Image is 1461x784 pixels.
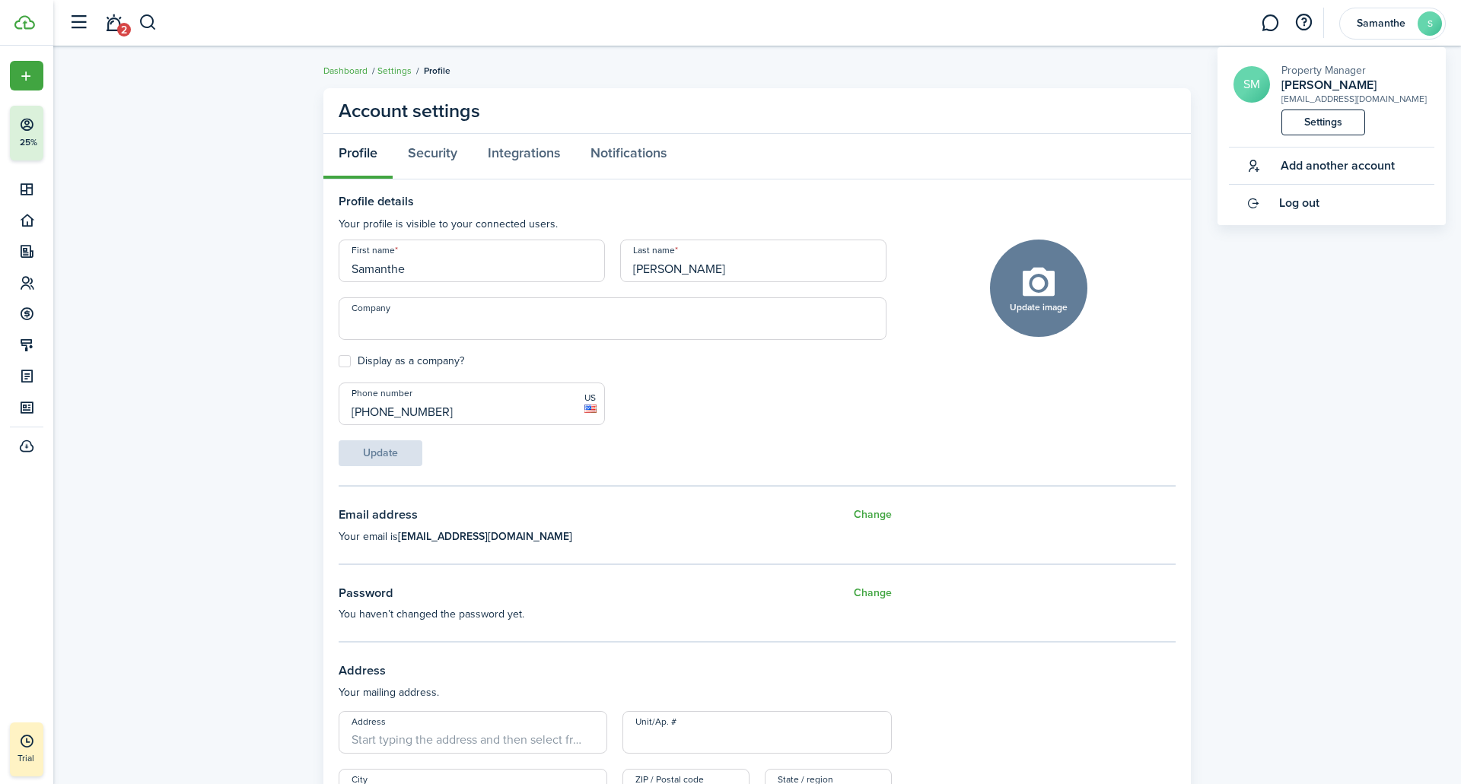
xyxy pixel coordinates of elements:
[10,106,136,160] button: 25%
[117,23,131,37] span: 2
[339,97,480,125] panel-main-title: Account settings
[339,711,607,754] input: Start typing the address and then select from the dropdown
[1233,66,1270,103] a: SM
[1351,18,1412,29] span: Samanthe
[339,355,464,367] label: Display as a company?
[10,722,43,776] a: Trial
[64,8,93,37] button: Open sidebar
[339,195,886,208] settings-fieldset-title: Profile details
[19,136,38,149] p: 25%
[575,134,682,179] a: Notifications
[393,134,473,179] a: Security
[377,64,412,78] a: Settings
[14,15,35,30] img: TenantCloud
[323,64,368,78] a: Dashboard
[10,61,43,90] button: Open menu
[339,506,418,525] h3: Email address
[1281,62,1366,78] span: Property Manager
[339,662,1176,681] h3: Address
[1281,92,1427,106] div: [EMAIL_ADDRESS][DOMAIN_NAME]
[1229,148,1395,184] button: Add another account
[1281,159,1395,173] span: Add another account
[1291,10,1316,36] button: Open resource center
[138,10,158,36] button: Search
[473,134,575,179] a: Integrations
[99,4,128,43] a: Notifications
[339,528,892,544] p: Your email is
[1281,110,1365,135] a: Settings
[424,64,450,78] span: Profile
[398,528,572,544] b: [EMAIL_ADDRESS][DOMAIN_NAME]
[339,216,886,232] settings-fieldset-description: Your profile is visible to your connected users.
[339,584,393,603] h3: Password
[1281,78,1427,92] h2: Samanthe Marcantel
[584,391,597,405] span: US
[18,751,78,765] p: Trial
[990,240,1087,337] button: Update image
[1418,11,1442,36] avatar-text: S
[339,684,1176,700] p: Your mailing address.
[339,606,892,622] p: You haven’t changed the password yet.
[1279,196,1319,210] span: Log out
[1229,185,1434,221] a: Log out
[854,506,892,525] button: Change
[854,584,892,603] button: Change
[1256,4,1284,43] a: Messaging
[1281,78,1427,92] a: [PERSON_NAME]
